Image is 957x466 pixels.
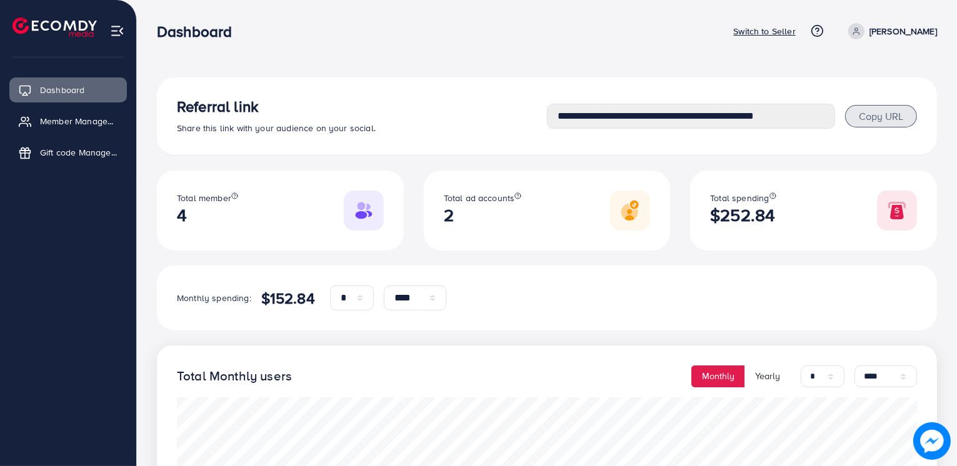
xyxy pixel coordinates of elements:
[610,191,650,231] img: Responsive image
[177,205,238,226] h2: 4
[744,365,791,387] button: Yearly
[9,109,127,134] a: Member Management
[845,105,917,127] button: Copy URL
[40,84,84,96] span: Dashboard
[9,140,127,165] a: Gift code Management
[13,17,97,37] img: logo
[859,109,903,123] span: Copy URL
[177,290,251,305] p: Monthly spending:
[177,369,292,384] h4: Total Monthly users
[177,122,376,134] span: Share this link with your audience on your social.
[157,22,242,41] h3: Dashboard
[733,24,796,39] p: Switch to Seller
[710,205,776,226] h2: $252.84
[710,192,769,204] span: Total spending
[869,24,937,39] p: [PERSON_NAME]
[877,191,917,231] img: Responsive image
[843,23,937,39] a: [PERSON_NAME]
[444,192,515,204] span: Total ad accounts
[444,205,522,226] h2: 2
[691,365,745,387] button: Monthly
[913,422,951,460] img: image
[9,77,127,102] a: Dashboard
[177,192,231,204] span: Total member
[344,191,384,231] img: Responsive image
[40,115,118,127] span: Member Management
[261,289,315,307] h4: $152.84
[177,97,547,116] h3: Referral link
[110,24,124,38] img: menu
[40,146,118,159] span: Gift code Management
